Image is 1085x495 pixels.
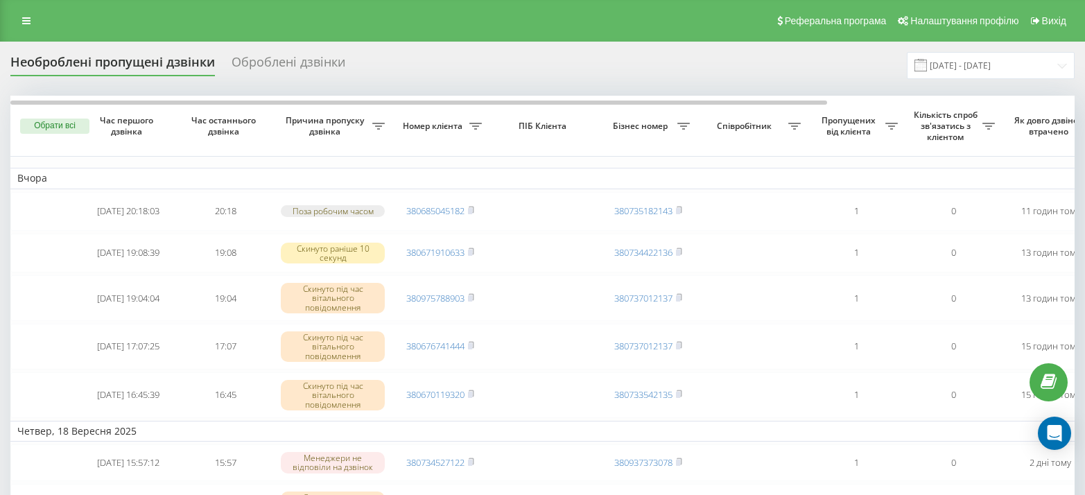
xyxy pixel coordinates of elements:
[808,234,905,272] td: 1
[281,331,385,362] div: Скинуто під час вітального повідомлення
[808,444,905,481] td: 1
[905,372,1002,418] td: 0
[281,115,372,137] span: Причина пропуску дзвінка
[188,115,263,137] span: Час останнього дзвінка
[910,15,1018,26] span: Налаштування профілю
[1042,15,1066,26] span: Вихід
[10,55,215,76] div: Необроблені пропущені дзвінки
[281,205,385,217] div: Поза робочим часом
[80,444,177,481] td: [DATE] 15:57:12
[406,340,465,352] a: 380676741444
[1038,417,1071,450] div: Open Intercom Messenger
[607,121,677,132] span: Бізнес номер
[177,372,274,418] td: 16:45
[399,121,469,132] span: Номер клієнта
[80,372,177,418] td: [DATE] 16:45:39
[406,246,465,259] a: 380671910633
[406,205,465,217] a: 380685045182
[406,292,465,304] a: 380975788903
[704,121,788,132] span: Співробітник
[808,275,905,321] td: 1
[20,119,89,134] button: Обрати всі
[80,275,177,321] td: [DATE] 19:04:04
[501,121,588,132] span: ПІБ Клієнта
[91,115,166,137] span: Час першого дзвінка
[614,388,672,401] a: 380733542135
[232,55,345,76] div: Оброблені дзвінки
[80,192,177,231] td: [DATE] 20:18:03
[614,456,672,469] a: 380937373078
[177,324,274,370] td: 17:07
[281,283,385,313] div: Скинуто під час вітального повідомлення
[815,115,885,137] span: Пропущених від клієнта
[614,246,672,259] a: 380734422136
[808,192,905,231] td: 1
[281,243,385,263] div: Скинуто раніше 10 секунд
[905,444,1002,481] td: 0
[177,192,274,231] td: 20:18
[785,15,887,26] span: Реферальна програма
[281,452,385,473] div: Менеджери не відповіли на дзвінок
[905,275,1002,321] td: 0
[406,456,465,469] a: 380734527122
[406,388,465,401] a: 380670119320
[614,340,672,352] a: 380737012137
[808,324,905,370] td: 1
[905,234,1002,272] td: 0
[281,380,385,410] div: Скинуто під час вітального повідомлення
[905,324,1002,370] td: 0
[905,192,1002,231] td: 0
[177,275,274,321] td: 19:04
[912,110,982,142] span: Кількість спроб зв'язатись з клієнтом
[80,234,177,272] td: [DATE] 19:08:39
[177,444,274,481] td: 15:57
[177,234,274,272] td: 19:08
[614,205,672,217] a: 380735182143
[808,372,905,418] td: 1
[80,324,177,370] td: [DATE] 17:07:25
[614,292,672,304] a: 380737012137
